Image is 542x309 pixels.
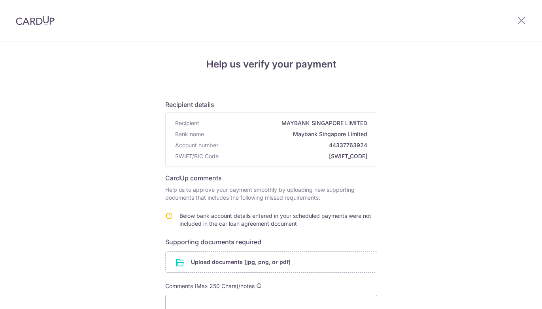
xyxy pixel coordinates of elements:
[165,283,255,289] span: Comments (Max 250 Chars)/notes
[175,152,219,160] span: SWIFT/BIC Code
[179,212,371,227] span: Below bank account details entered in your scheduled payments were not included in the car loan a...
[165,251,377,273] div: Upload documents (jpg, png, or pdf)
[165,57,377,71] h4: Help us verify your payment
[165,237,377,247] h6: Supporting documents required
[222,152,367,160] span: [SWIFT_CODE]
[175,119,199,127] span: Recipient
[165,186,377,202] p: Help us to approve your payment smoothly by uploading new supporting documents that includes the ...
[165,173,377,183] h6: CardUp comments
[202,119,367,127] span: MAYBANK SINGAPORE LIMITED
[175,141,218,149] span: Account number
[207,130,367,138] span: Maybank Singapore Limited
[16,16,55,25] img: CardUp
[175,130,204,138] span: Bank name
[165,100,377,109] h6: Recipient details
[221,141,367,149] span: 44337763924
